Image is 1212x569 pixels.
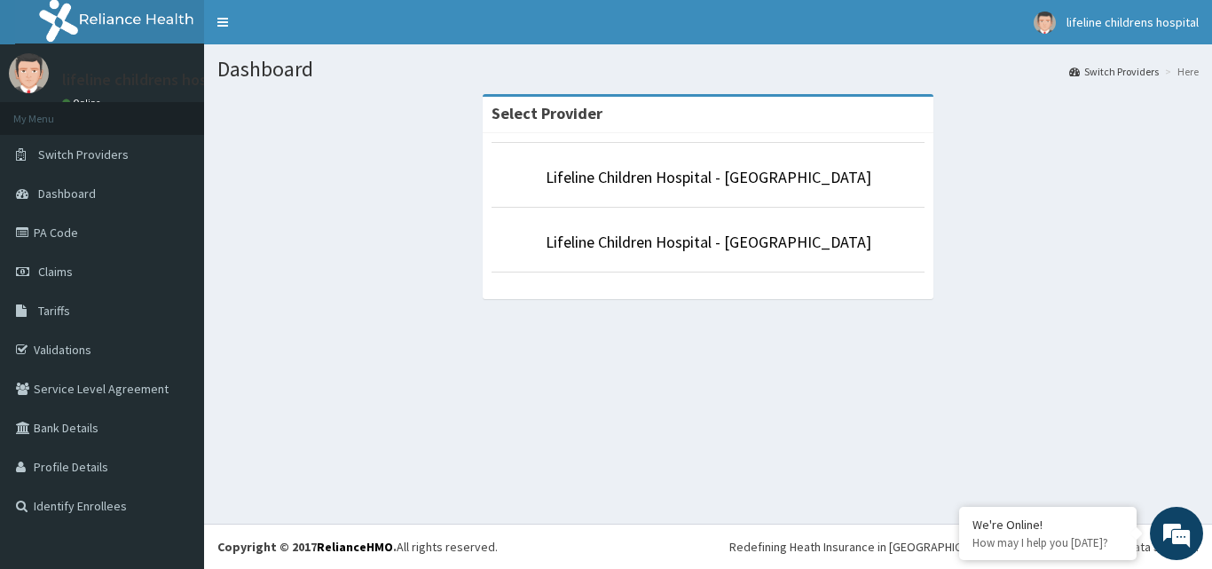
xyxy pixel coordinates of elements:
img: User Image [1034,12,1056,34]
h1: Dashboard [217,58,1199,81]
a: Switch Providers [1069,64,1159,79]
a: Lifeline Children Hospital - [GEOGRAPHIC_DATA] [546,232,871,252]
span: Claims [38,264,73,280]
div: We're Online! [972,517,1123,533]
img: User Image [9,53,49,93]
p: How may I help you today? [972,535,1123,550]
a: Online [62,97,105,109]
strong: Select Provider [492,103,602,123]
footer: All rights reserved. [204,524,1212,569]
span: Tariffs [38,303,70,319]
a: RelianceHMO [317,539,393,555]
span: Dashboard [38,186,96,202]
strong: Copyright © 2017 . [217,539,397,555]
div: Redefining Heath Insurance in [GEOGRAPHIC_DATA] using Telemedicine and Data Science! [729,538,1199,556]
span: Switch Providers [38,146,129,162]
span: lifeline childrens hospital [1066,14,1199,30]
li: Here [1161,64,1199,79]
a: Lifeline Children Hospital - [GEOGRAPHIC_DATA] [546,167,871,187]
p: lifeline childrens hospital [62,72,239,88]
